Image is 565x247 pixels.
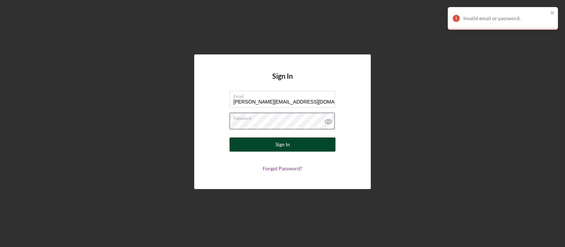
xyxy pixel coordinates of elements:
[463,16,548,21] div: Invalid email or password.
[230,137,335,152] button: Sign In
[550,10,555,17] button: close
[233,113,335,121] label: Password
[263,165,302,171] a: Forgot Password?
[275,137,290,152] div: Sign In
[272,72,293,91] h4: Sign In
[233,91,335,99] label: Email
